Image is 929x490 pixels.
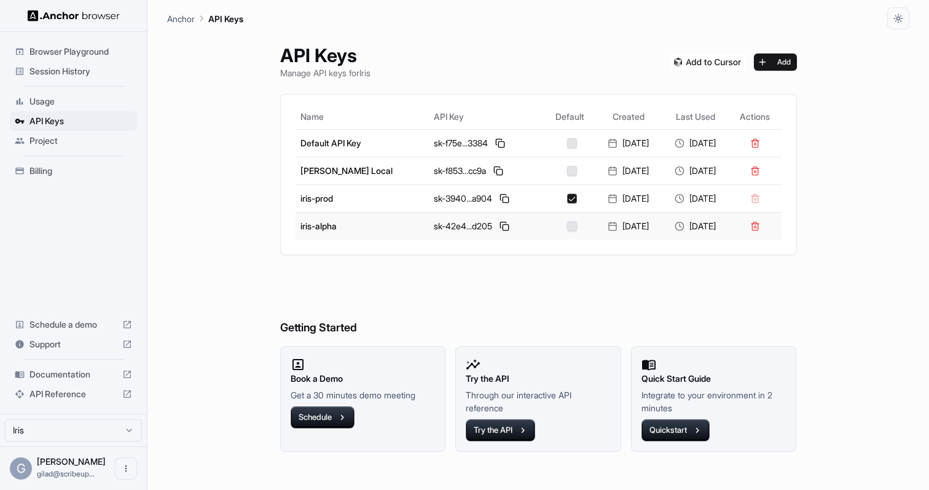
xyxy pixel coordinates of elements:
div: [DATE] [667,165,724,177]
span: API Keys [29,115,132,127]
button: Try the API [466,419,535,441]
td: iris-alpha [296,212,429,240]
div: [DATE] [667,137,724,149]
span: Browser Playground [29,45,132,58]
div: sk-f853...cc9a [434,164,539,178]
button: Copy API key [497,191,512,206]
img: Add anchorbrowser MCP server to Cursor [669,53,747,71]
div: Billing [10,161,137,181]
div: API Reference [10,384,137,404]
div: [DATE] [600,137,657,149]
h1: API Keys [280,44,370,66]
p: Through our interactive API reference [466,389,611,414]
div: API Keys [10,111,137,131]
button: Copy API key [497,219,512,234]
button: Schedule [291,406,355,429]
span: Session History [29,65,132,77]
button: Copy API key [493,136,508,151]
button: Copy API key [491,164,506,178]
h2: Try the API [466,372,611,385]
span: API Reference [29,388,117,400]
div: G [10,457,32,480]
p: Get a 30 minutes demo meeting [291,389,436,401]
button: Add [754,53,797,71]
div: Usage [10,92,137,111]
span: Schedule a demo [29,318,117,331]
nav: breadcrumb [167,12,243,25]
span: Gilad Spitzer [37,456,106,467]
div: Support [10,334,137,354]
div: [DATE] [667,192,724,205]
h2: Book a Demo [291,372,436,385]
th: Default [544,105,595,129]
div: Documentation [10,365,137,384]
p: Anchor [167,12,195,25]
th: Created [595,105,662,129]
span: gilad@scribeup.io [37,469,95,478]
th: Name [296,105,429,129]
div: sk-f75e...3384 [434,136,539,151]
button: Quickstart [641,419,710,441]
div: sk-42e4...d205 [434,219,539,234]
span: Usage [29,95,132,108]
span: Project [29,135,132,147]
button: Open menu [115,457,137,480]
td: Default API Key [296,129,429,157]
p: Integrate to your environment in 2 minutes [641,389,786,414]
th: Last Used [662,105,729,129]
div: [DATE] [600,192,657,205]
td: iris-prod [296,184,429,212]
span: Billing [29,165,132,177]
div: Browser Playground [10,42,137,61]
div: Schedule a demo [10,315,137,334]
span: Documentation [29,368,117,381]
div: Session History [10,61,137,81]
h6: Getting Started [280,270,797,337]
td: [PERSON_NAME] Local [296,157,429,184]
h2: Quick Start Guide [641,372,786,385]
span: Support [29,338,117,350]
div: [DATE] [600,220,657,232]
img: Anchor Logo [28,10,120,22]
th: API Key [429,105,544,129]
div: Project [10,131,137,151]
th: Actions [729,105,781,129]
p: API Keys [208,12,243,25]
p: Manage API keys for Iris [280,66,370,79]
div: [DATE] [667,220,724,232]
div: sk-3940...a904 [434,191,539,206]
div: [DATE] [600,165,657,177]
